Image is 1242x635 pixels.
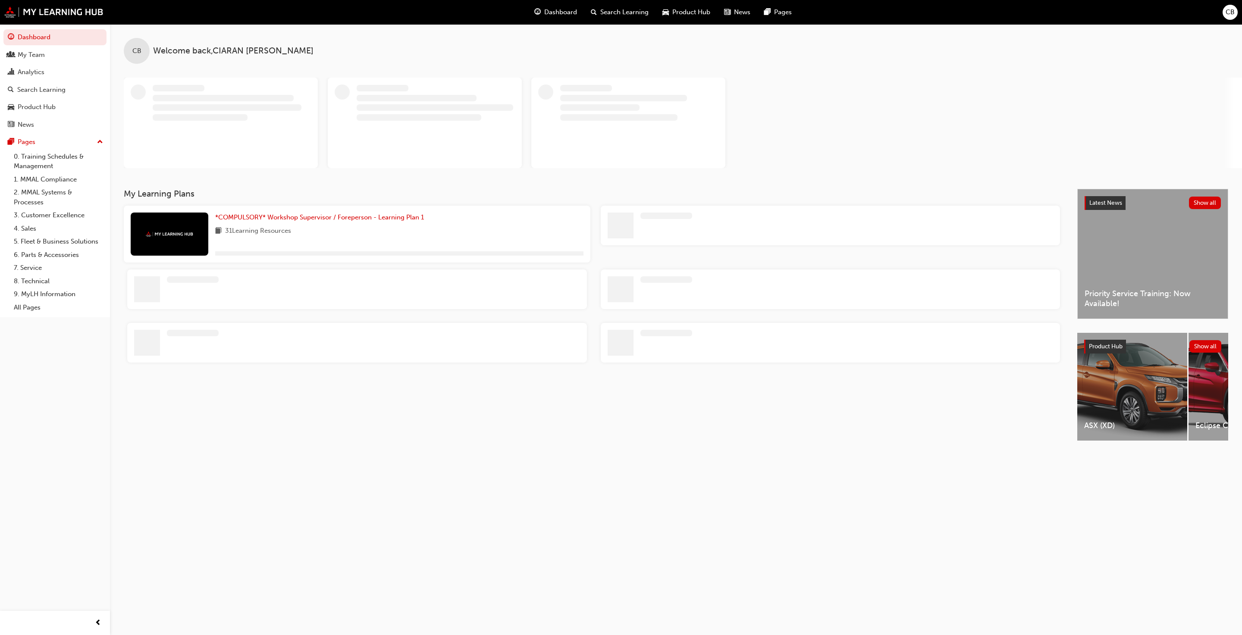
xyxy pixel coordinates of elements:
span: search-icon [8,86,14,94]
span: car-icon [662,7,669,18]
a: Product HubShow all [1084,340,1221,353]
div: News [18,120,34,130]
button: Pages [3,134,107,150]
a: 0. Training Schedules & Management [10,150,107,173]
a: News [3,117,107,133]
div: Analytics [18,67,44,77]
a: 9. MyLH Information [10,288,107,301]
button: Show all [1189,340,1222,353]
a: Latest NewsShow all [1085,196,1221,210]
div: Product Hub [18,102,56,112]
span: guage-icon [534,7,541,18]
div: Search Learning [17,85,66,95]
span: Pages [774,7,792,17]
a: 4. Sales [10,222,107,235]
img: mmal [146,231,193,237]
span: pages-icon [8,138,14,146]
span: chart-icon [8,69,14,76]
button: DashboardMy TeamAnalyticsSearch LearningProduct HubNews [3,28,107,134]
a: All Pages [10,301,107,314]
span: CB [132,46,141,56]
span: Priority Service Training: Now Available! [1085,289,1221,308]
span: News [734,7,750,17]
a: 1. MMAL Compliance [10,173,107,186]
span: up-icon [97,137,103,148]
button: CB [1223,5,1238,20]
span: CB [1226,7,1235,17]
a: 6. Parts & Accessories [10,248,107,262]
span: people-icon [8,51,14,59]
span: ASX (XD) [1084,421,1180,431]
a: car-iconProduct Hub [655,3,717,21]
span: Welcome back , CIARAN [PERSON_NAME] [153,46,314,56]
span: search-icon [591,7,597,18]
a: 7. Service [10,261,107,275]
span: guage-icon [8,34,14,41]
span: Product Hub [672,7,710,17]
a: 3. Customer Excellence [10,209,107,222]
span: Search Learning [600,7,649,17]
span: *COMPULSORY* Workshop Supervisor / Foreperson - Learning Plan 1 [215,213,424,221]
a: 5. Fleet & Business Solutions [10,235,107,248]
span: news-icon [724,7,731,18]
span: Dashboard [544,7,577,17]
a: Analytics [3,64,107,80]
span: pages-icon [764,7,771,18]
a: search-iconSearch Learning [584,3,655,21]
a: guage-iconDashboard [527,3,584,21]
span: prev-icon [95,618,101,629]
button: Show all [1189,197,1221,209]
a: news-iconNews [717,3,757,21]
span: Latest News [1089,199,1122,206]
a: 2. MMAL Systems & Processes [10,186,107,209]
a: Dashboard [3,29,107,45]
img: mmal [4,6,103,18]
a: 8. Technical [10,275,107,288]
a: Product Hub [3,99,107,115]
span: Product Hub [1089,343,1123,350]
span: car-icon [8,103,14,111]
a: pages-iconPages [757,3,799,21]
span: news-icon [8,121,14,129]
div: My Team [18,50,45,60]
a: Latest NewsShow allPriority Service Training: Now Available! [1077,189,1228,319]
span: book-icon [215,226,222,237]
a: My Team [3,47,107,63]
span: 31 Learning Resources [225,226,291,237]
a: Search Learning [3,82,107,98]
a: *COMPULSORY* Workshop Supervisor / Foreperson - Learning Plan 1 [215,213,427,222]
a: ASX (XD) [1077,333,1187,441]
h3: My Learning Plans [124,189,1063,199]
div: Pages [18,137,35,147]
